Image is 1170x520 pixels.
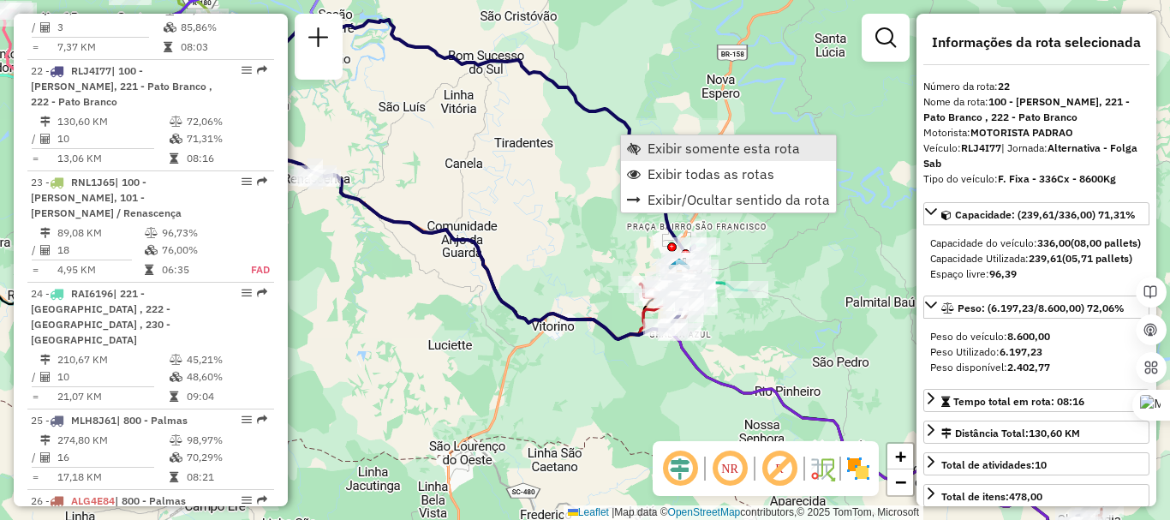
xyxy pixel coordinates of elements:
[257,176,267,187] em: Rota exportada
[170,472,178,482] i: Tempo total em rota
[887,469,913,495] a: Zoom out
[186,449,267,466] td: 70,29%
[621,135,836,161] li: Exibir somente esta rota
[57,113,169,130] td: 130,60 KM
[923,95,1130,123] strong: 100 - [PERSON_NAME], 221 - Pato Branco , 222 - Pato Branco
[668,506,741,518] a: OpenStreetMap
[961,141,1001,154] strong: RLJ4I77
[57,224,144,242] td: 89,08 KM
[57,432,169,449] td: 274,80 KM
[31,261,39,278] td: =
[759,448,800,489] span: Exibir rótulo
[923,229,1149,289] div: Capacidade: (239,61/336,00) 71,31%
[955,208,1136,221] span: Capacidade: (239,61/336,00) 71,31%
[709,448,750,489] span: Ocultar NR
[31,469,39,486] td: =
[170,435,182,445] i: % de utilização do peso
[257,415,267,425] em: Rota exportada
[145,228,158,238] i: % de utilização do peso
[71,494,115,507] span: ALG4E84
[31,388,39,405] td: =
[923,484,1149,507] a: Total de itens:478,00
[40,228,51,238] i: Distância Total
[57,130,169,147] td: 10
[31,130,39,147] td: /
[1009,490,1042,503] strong: 478,00
[161,224,232,242] td: 96,73%
[31,287,170,346] span: 24 -
[31,242,39,259] td: /
[257,495,267,505] em: Rota exportada
[170,134,182,144] i: % de utilização da cubagem
[1071,236,1141,249] strong: (08,00 pallets)
[180,19,266,36] td: 85,86%
[242,288,252,298] em: Opções
[186,351,267,368] td: 45,21%
[923,34,1149,51] h4: Informações da rota selecionada
[1035,458,1047,471] strong: 10
[170,372,182,382] i: % de utilização da cubagem
[31,176,182,219] span: | 100 - [PERSON_NAME], 101 - [PERSON_NAME] / Renascença
[57,449,169,466] td: 16
[989,267,1017,280] strong: 96,39
[71,64,111,77] span: RLJ4I77
[115,494,186,507] span: | 800 - Palmas
[186,469,267,486] td: 08:21
[923,94,1149,125] div: Nome da rota:
[568,506,609,518] a: Leaflet
[242,415,252,425] em: Opções
[186,150,267,167] td: 08:16
[930,360,1143,375] div: Peso disponível:
[923,452,1149,475] a: Total de atividades:10
[1037,236,1071,249] strong: 336,00
[161,242,232,259] td: 76,00%
[923,125,1149,140] div: Motorista:
[57,19,163,36] td: 3
[242,495,252,505] em: Opções
[1007,361,1050,374] strong: 2.402,77
[1000,345,1042,358] strong: 6.197,23
[57,261,144,278] td: 4,95 KM
[923,389,1149,412] a: Tempo total em rota: 08:16
[923,202,1149,225] a: Capacidade: (239,61/336,00) 71,31%
[242,65,252,75] em: Opções
[301,21,336,59] a: Nova sessão e pesquisa
[648,193,830,206] span: Exibir/Ocultar sentido da rota
[923,79,1149,94] div: Número da rota:
[923,140,1149,171] div: Veículo:
[186,432,267,449] td: 98,97%
[1062,252,1132,265] strong: (05,71 pallets)
[895,471,906,493] span: −
[923,171,1149,187] div: Tipo do veículo:
[648,141,800,155] span: Exibir somente esta rota
[869,21,903,55] a: Exibir filtros
[40,22,51,33] i: Total de Atividades
[40,134,51,144] i: Total de Atividades
[71,176,115,188] span: RNL1J65
[895,445,906,467] span: +
[186,113,267,130] td: 72,06%
[31,494,186,507] span: 26 -
[887,444,913,469] a: Zoom in
[242,176,252,187] em: Opções
[958,302,1125,314] span: Peso: (6.197,23/8.600,00) 72,06%
[116,414,188,427] span: | 800 - Palmas
[57,368,169,386] td: 10
[31,176,182,219] span: 23 -
[612,506,614,518] span: |
[1029,252,1062,265] strong: 239,61
[809,455,836,482] img: Fluxo de ruas
[170,391,178,402] i: Tempo total em rota
[941,489,1042,505] div: Total de itens:
[161,261,232,278] td: 06:35
[31,64,212,108] span: 22 -
[31,368,39,386] td: /
[941,458,1047,471] span: Total de atividades:
[57,39,163,56] td: 7,37 KM
[970,126,1073,139] strong: MOTORISTA PADRAO
[923,296,1149,319] a: Peso: (6.197,23/8.600,00) 72,06%
[164,42,172,52] i: Tempo total em rota
[953,395,1084,408] span: Tempo total em rota: 08:16
[257,65,267,75] em: Rota exportada
[31,287,170,346] span: | 221 - [GEOGRAPHIC_DATA] , 222 - [GEOGRAPHIC_DATA] , 230 - [GEOGRAPHIC_DATA]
